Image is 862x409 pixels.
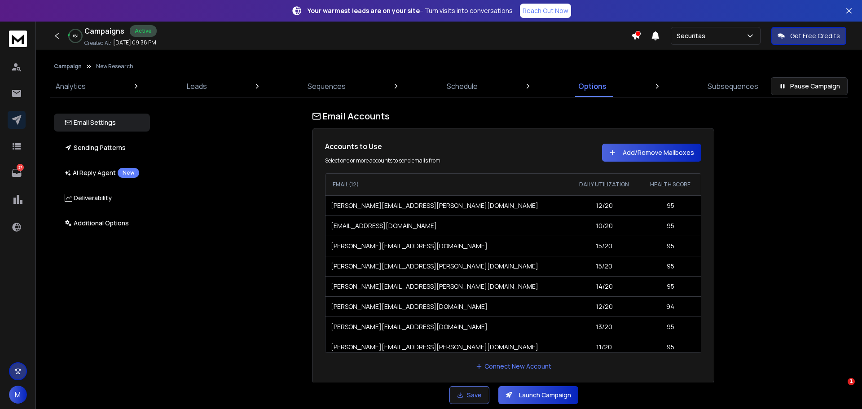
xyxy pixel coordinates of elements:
a: Schedule [441,75,483,97]
p: [DATE] 09:38 PM [113,39,156,46]
p: Leads [187,81,207,92]
a: Sequences [302,75,351,97]
img: logo [9,31,27,47]
button: Pause Campaign [771,77,848,95]
p: 6 % [73,33,78,39]
button: M [9,386,27,404]
p: Get Free Credits [790,31,840,40]
a: 37 [8,164,26,182]
h1: Email Accounts [312,110,714,123]
div: Active [130,25,157,37]
p: Options [578,81,607,92]
p: Analytics [56,81,86,92]
button: Email Settings [54,114,150,132]
p: Created At: [84,40,111,47]
a: Leads [181,75,212,97]
button: Get Free Credits [771,27,846,45]
p: Schedule [447,81,478,92]
button: Campaign [54,63,82,70]
p: Reach Out Now [523,6,568,15]
p: Sequences [308,81,346,92]
strong: Your warmest leads are on your site [308,6,420,15]
span: 1 [848,378,855,385]
p: New Research [96,63,133,70]
p: – Turn visits into conversations [308,6,513,15]
p: Email Settings [65,118,116,127]
a: Subsequences [702,75,764,97]
a: Reach Out Now [520,4,571,18]
a: Options [573,75,612,97]
p: 37 [17,164,24,171]
p: Subsequences [708,81,758,92]
iframe: Intercom live chat [829,378,851,400]
a: Analytics [50,75,91,97]
p: Securitas [677,31,709,40]
h1: Campaigns [84,26,124,36]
